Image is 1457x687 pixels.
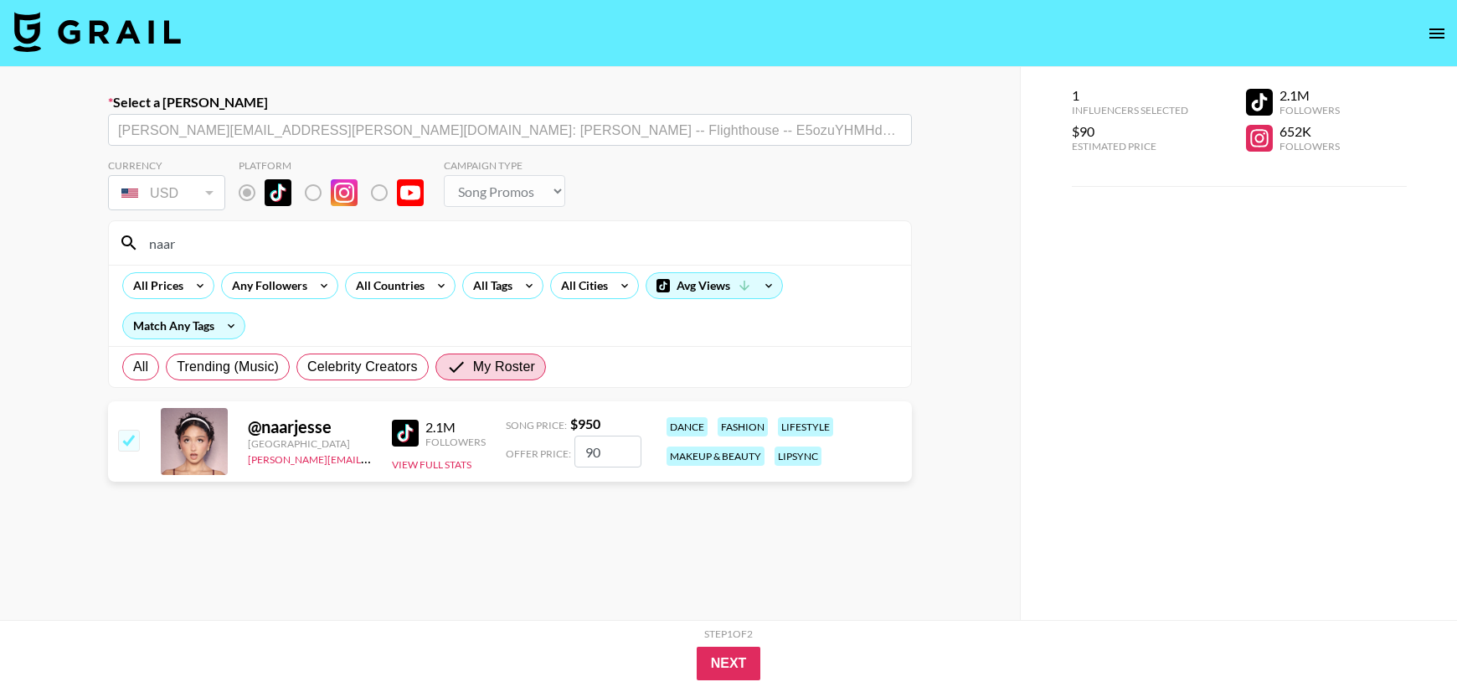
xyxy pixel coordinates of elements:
[108,159,225,172] div: Currency
[108,172,225,214] div: Currency is locked to USD
[463,273,516,298] div: All Tags
[574,436,641,467] input: 950
[646,273,782,298] div: Avg Views
[13,12,181,52] img: Grail Talent
[1279,140,1340,152] div: Followers
[667,447,765,466] div: makeup & beauty
[123,313,245,338] div: Match Any Tags
[1072,123,1188,140] div: $90
[392,458,471,471] button: View Full Stats
[778,417,833,436] div: lifestyle
[1420,17,1454,50] button: open drawer
[108,94,912,111] label: Select a [PERSON_NAME]
[444,159,565,172] div: Campaign Type
[248,450,655,466] a: [PERSON_NAME][EMAIL_ADDRESS][PERSON_NAME][PERSON_NAME][DOMAIN_NAME]
[473,357,535,377] span: My Roster
[123,273,187,298] div: All Prices
[248,416,372,437] div: @ naarjesse
[248,437,372,450] div: [GEOGRAPHIC_DATA]
[222,273,311,298] div: Any Followers
[667,417,708,436] div: dance
[1279,123,1340,140] div: 652K
[397,179,424,206] img: YouTube
[331,179,358,206] img: Instagram
[1279,104,1340,116] div: Followers
[346,273,428,298] div: All Countries
[111,178,222,208] div: USD
[1072,87,1188,104] div: 1
[139,230,901,256] input: Search by User Name
[775,447,821,466] div: lipsync
[570,416,600,431] strong: $ 950
[425,436,486,448] div: Followers
[265,179,291,206] img: TikTok
[307,357,418,377] span: Celebrity Creators
[506,419,567,431] span: Song Price:
[425,419,486,436] div: 2.1M
[177,357,279,377] span: Trending (Music)
[704,628,753,640] div: Step 1 of 2
[718,417,768,436] div: fashion
[239,159,437,172] div: Platform
[1072,104,1188,116] div: Influencers Selected
[239,175,437,210] div: Remove selected talent to change platforms
[133,357,148,377] span: All
[1279,87,1340,104] div: 2.1M
[506,447,571,460] span: Offer Price:
[551,273,611,298] div: All Cities
[1072,140,1188,152] div: Estimated Price
[697,647,761,680] button: Next
[392,420,419,447] img: TikTok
